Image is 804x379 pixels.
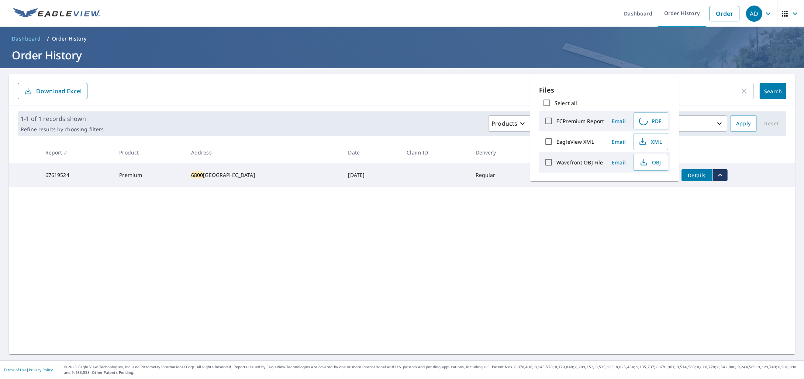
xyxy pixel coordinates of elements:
[681,169,712,181] button: detailsBtn-67619524
[610,138,628,145] span: Email
[342,163,401,187] td: [DATE]
[113,142,185,163] th: Product
[539,85,670,95] p: Files
[191,171,337,179] div: [GEOGRAPHIC_DATA]
[556,138,594,145] label: EagleView XML
[610,118,628,125] span: Email
[491,119,517,128] p: Products
[21,114,104,123] p: 1-1 of 1 records shown
[12,35,41,42] span: Dashboard
[607,115,631,127] button: Email
[607,136,631,147] button: Email
[470,142,536,163] th: Delivery
[710,6,739,21] a: Order
[36,87,82,95] p: Download Excel
[760,83,786,99] button: Search
[730,115,757,132] button: Apply
[9,33,795,45] nav: breadcrumb
[29,367,53,372] a: Privacy Policy
[556,159,603,166] label: Wavefront OBJ File
[488,115,531,132] button: Products
[13,8,100,19] img: EV Logo
[736,119,751,128] span: Apply
[766,88,780,95] span: Search
[638,137,662,146] span: XML
[634,133,668,150] button: XML
[9,33,44,45] a: Dashboard
[342,142,401,163] th: Date
[4,367,27,372] a: Terms of Use
[21,126,104,133] p: Refine results by choosing filters
[470,163,536,187] td: Regular
[686,172,708,179] span: Details
[185,142,342,163] th: Address
[191,171,203,178] mark: 6800
[4,368,53,372] p: |
[64,364,800,375] p: © 2025 Eagle View Technologies, Inc. and Pictometry International Corp. All Rights Reserved. Repo...
[607,157,631,168] button: Email
[401,142,469,163] th: Claim ID
[39,163,114,187] td: 67619524
[610,159,628,166] span: Email
[638,158,662,167] span: OBJ
[556,118,604,125] label: ECPremium Report
[638,117,662,125] span: PDF
[634,154,668,171] button: OBJ
[634,112,668,129] button: PDF
[113,163,185,187] td: Premium
[555,100,577,107] label: Select all
[9,48,795,63] h1: Order History
[39,142,114,163] th: Report #
[712,169,728,181] button: filesDropdownBtn-67619524
[47,34,49,43] li: /
[631,81,740,101] input: Address, Report #, Claim ID, etc.
[18,83,87,99] button: Download Excel
[746,6,762,22] div: AD
[52,35,87,42] p: Order History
